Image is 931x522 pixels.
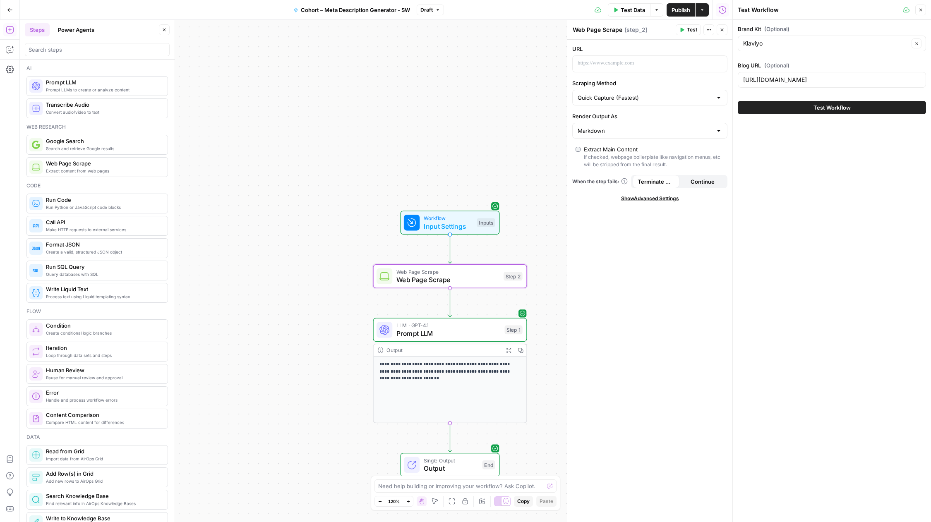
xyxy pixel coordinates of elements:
[572,112,727,120] label: Render Output As
[46,330,161,336] span: Create conditional logic branches
[608,3,650,17] button: Test Data
[46,159,161,168] span: Web Page Scrape
[578,93,712,102] input: Quick Capture (Fastest)
[424,463,478,473] span: Output
[738,25,926,33] label: Brand Kit
[672,6,690,14] span: Publish
[46,419,161,426] span: Compare HTML content for differences
[764,25,789,33] span: (Optional)
[46,86,161,93] span: Prompt LLMs to create or analyze content
[46,388,161,397] span: Error
[624,26,648,34] span: ( step_2 )
[505,326,523,335] div: Step 1
[26,433,168,441] div: Data
[288,3,415,17] button: Cohort – Meta Description Generator - SW
[540,498,553,505] span: Paste
[621,195,679,202] span: Show Advanced Settings
[46,168,161,174] span: Extract content from web pages
[373,264,527,288] div: Web Page ScrapeWeb Page ScrapeStep 2
[373,211,527,235] div: WorkflowInput SettingsInputs
[301,6,410,14] span: Cohort – Meta Description Generator - SW
[46,109,161,115] span: Convert audio/video to text
[46,78,161,86] span: Prompt LLM
[26,308,168,315] div: Flow
[46,196,161,204] span: Run Code
[691,177,715,186] span: Continue
[46,249,161,255] span: Create a valid, structured JSON object
[514,496,533,507] button: Copy
[504,272,523,281] div: Step 2
[26,123,168,131] div: Web research
[396,328,501,338] span: Prompt LLM
[46,411,161,419] span: Content Comparison
[46,271,161,278] span: Query databases with SQL
[46,321,161,330] span: Condition
[32,414,40,423] img: vrinnnclop0vshvmafd7ip1g7ohf
[396,268,500,275] span: Web Page Scrape
[638,177,674,186] span: Terminate Workflow
[29,45,166,54] input: Search steps
[449,288,451,317] g: Edge from step_2 to step_1
[687,26,697,34] span: Test
[25,23,50,36] button: Steps
[388,498,400,505] span: 120%
[46,293,161,300] span: Process text using Liquid templating syntax
[738,101,926,114] button: Test Workflow
[813,103,851,112] span: Test Workflow
[449,423,451,452] g: Edge from step_1 to end
[424,221,473,231] span: Input Settings
[46,352,161,359] span: Loop through data sets and steps
[679,175,726,188] button: Continue
[46,344,161,352] span: Iteration
[386,346,500,354] div: Output
[449,235,451,263] g: Edge from start to step_2
[46,492,161,500] span: Search Knowledge Base
[46,263,161,271] span: Run SQL Query
[46,218,161,226] span: Call API
[46,447,161,455] span: Read from Grid
[621,6,645,14] span: Test Data
[46,137,161,145] span: Google Search
[46,500,161,507] span: Find relevant info in AirOps Knowledge Bases
[46,226,161,233] span: Make HTTP requests to external services
[573,26,622,34] textarea: Web Page Scrape
[46,366,161,374] span: Human Review
[46,145,161,152] span: Search and retrieve Google results
[373,453,527,477] div: Single OutputOutputEnd
[517,498,530,505] span: Copy
[26,65,168,72] div: Ai
[424,456,478,464] span: Single Output
[46,478,161,484] span: Add new rows to AirOps Grid
[676,24,701,35] button: Test
[572,178,628,185] a: When the step fails:
[26,182,168,189] div: Code
[46,101,161,109] span: Transcribe Audio
[46,374,161,381] span: Pause for manual review and approval
[396,321,501,329] span: LLM · GPT-4.1
[576,147,581,152] input: Extract Main ContentIf checked, webpage boilerplate like navigation menus, etc will be stripped f...
[482,460,495,469] div: End
[46,469,161,478] span: Add Row(s) in Grid
[584,145,638,153] div: Extract Main Content
[46,204,161,211] span: Run Python or JavaScript code blocks
[420,6,433,14] span: Draft
[536,496,557,507] button: Paste
[738,61,926,69] label: Blog URL
[764,61,789,69] span: (Optional)
[424,214,473,222] span: Workflow
[46,397,161,403] span: Handle and process workflow errors
[572,79,727,87] label: Scraping Method
[572,45,727,53] label: URL
[46,455,161,462] span: Import data from AirOps Grid
[477,218,495,227] div: Inputs
[53,23,99,36] button: Power Agents
[46,240,161,249] span: Format JSON
[46,285,161,293] span: Write Liquid Text
[667,3,695,17] button: Publish
[396,275,500,285] span: Web Page Scrape
[743,39,909,48] input: Klaviyo
[584,153,724,168] div: If checked, webpage boilerplate like navigation menus, etc will be stripped from the final result.
[417,5,444,15] button: Draft
[578,127,712,135] input: Markdown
